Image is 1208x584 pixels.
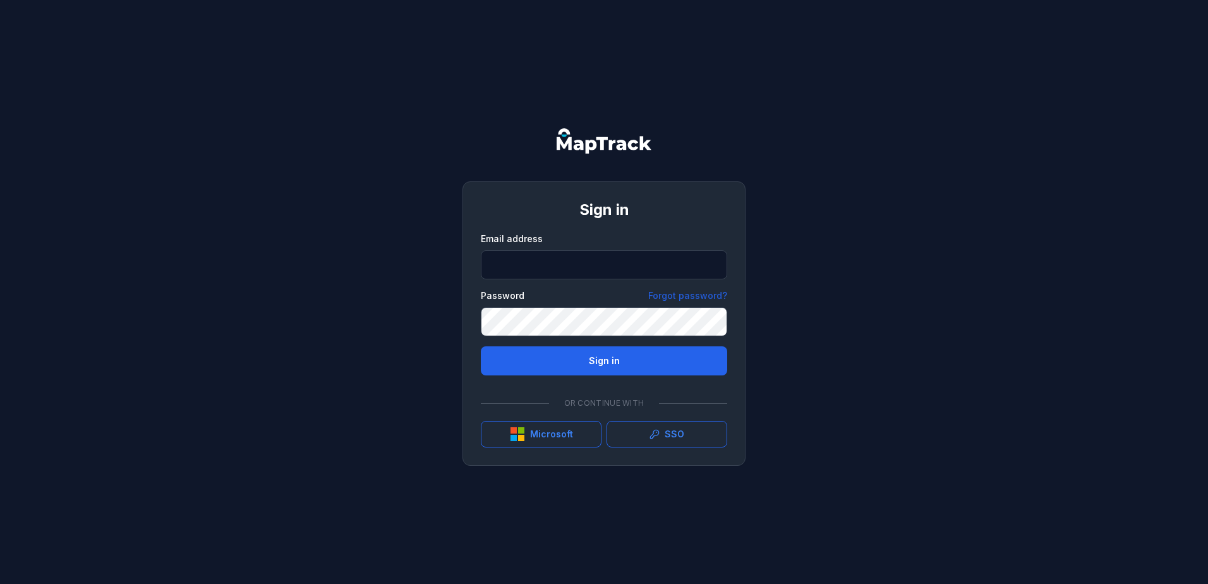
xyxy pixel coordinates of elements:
[648,289,727,302] a: Forgot password?
[481,200,727,220] h1: Sign in
[481,391,727,416] div: Or continue with
[536,128,672,154] nav: Global
[607,421,727,447] a: SSO
[481,346,727,375] button: Sign in
[481,421,601,447] button: Microsoft
[481,289,524,302] label: Password
[481,233,543,245] label: Email address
